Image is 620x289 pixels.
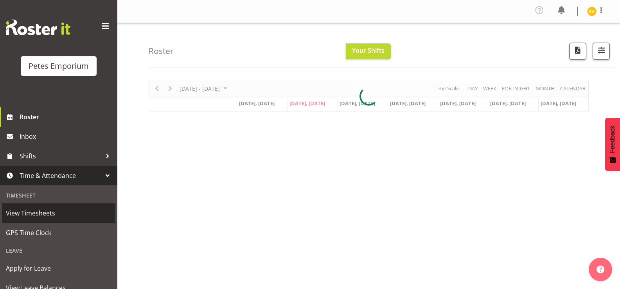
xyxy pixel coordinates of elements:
[569,43,586,60] button: Download a PDF of the roster according to the set date range.
[6,20,70,35] img: Rosterit website logo
[2,203,115,223] a: View Timesheets
[6,262,111,274] span: Apply for Leave
[149,47,174,56] h4: Roster
[2,223,115,242] a: GPS Time Clock
[6,207,111,219] span: View Timesheets
[597,266,604,273] img: help-xxl-2.png
[20,131,113,142] span: Inbox
[605,118,620,171] button: Feedback - Show survey
[346,43,391,59] button: Your Shifts
[20,111,113,123] span: Roster
[29,60,89,72] div: Petes Emporium
[587,7,597,16] img: eva-vailini10223.jpg
[352,46,385,55] span: Your Shifts
[2,187,115,203] div: Timesheet
[6,227,111,239] span: GPS Time Clock
[2,242,115,258] div: Leave
[593,43,610,60] button: Filter Shifts
[609,126,616,153] span: Feedback
[20,170,102,181] span: Time & Attendance
[2,258,115,278] a: Apply for Leave
[20,150,102,162] span: Shifts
